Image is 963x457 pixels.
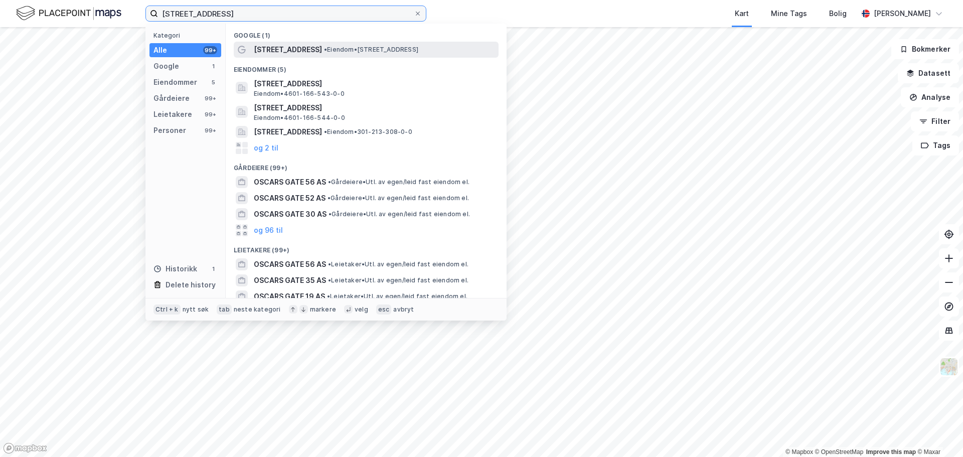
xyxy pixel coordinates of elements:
span: OSCARS GATE 30 AS [254,208,327,220]
div: neste kategori [234,306,281,314]
div: tab [217,304,232,315]
div: 99+ [203,46,217,54]
span: Leietaker • Utl. av egen/leid fast eiendom el. [328,276,468,284]
button: Tags [912,135,959,156]
div: 99+ [203,94,217,102]
div: Gårdeiere (99+) [226,156,507,174]
span: Eiendom • 4601-166-544-0-0 [254,114,345,122]
div: Historikk [153,263,197,275]
div: Kategori [153,32,221,39]
button: Datasett [898,63,959,83]
span: • [327,292,330,300]
div: 5 [209,78,217,86]
span: • [324,46,327,53]
span: Eiendom • [STREET_ADDRESS] [324,46,418,54]
span: • [328,194,331,202]
div: 99+ [203,126,217,134]
img: Z [939,357,958,376]
div: Delete history [166,279,216,291]
iframe: Chat Widget [913,409,963,457]
div: velg [355,306,368,314]
a: Improve this map [866,448,916,455]
span: OSCARS GATE 56 AS [254,258,326,270]
a: Mapbox homepage [3,442,47,454]
div: 1 [209,265,217,273]
div: Google (1) [226,24,507,42]
span: [STREET_ADDRESS] [254,78,495,90]
div: Eiendommer [153,76,197,88]
span: Gårdeiere • Utl. av egen/leid fast eiendom el. [328,178,469,186]
span: OSCARS GATE 52 AS [254,192,326,204]
span: OSCARS GATE 56 AS [254,176,326,188]
span: Eiendom • 4601-166-543-0-0 [254,90,345,98]
span: OSCARS GATE 19 AS [254,290,325,302]
span: OSCARS GATE 35 AS [254,274,326,286]
div: Ctrl + k [153,304,181,315]
a: OpenStreetMap [815,448,864,455]
div: Leietakere [153,108,192,120]
span: Leietaker • Utl. av egen/leid fast eiendom el. [328,260,468,268]
span: Eiendom • 301-213-308-0-0 [324,128,412,136]
div: 99+ [203,110,217,118]
div: Mine Tags [771,8,807,20]
button: og 2 til [254,142,278,154]
span: • [329,210,332,218]
div: nytt søk [183,306,209,314]
span: [STREET_ADDRESS] [254,44,322,56]
div: esc [376,304,392,315]
div: [PERSON_NAME] [874,8,931,20]
img: logo.f888ab2527a4732fd821a326f86c7f29.svg [16,5,121,22]
div: Gårdeiere [153,92,190,104]
a: Mapbox [785,448,813,455]
div: 1 [209,62,217,70]
button: Filter [911,111,959,131]
span: • [328,276,331,284]
div: Leietakere (99+) [226,238,507,256]
span: • [328,260,331,268]
div: Alle [153,44,167,56]
span: [STREET_ADDRESS] [254,126,322,138]
span: [STREET_ADDRESS] [254,102,495,114]
div: markere [310,306,336,314]
div: avbryt [393,306,414,314]
div: Eiendommer (5) [226,58,507,76]
span: • [324,128,327,135]
span: Gårdeiere • Utl. av egen/leid fast eiendom el. [328,194,469,202]
button: Analyse [901,87,959,107]
button: Bokmerker [891,39,959,59]
span: • [328,178,331,186]
div: Kart [735,8,749,20]
div: Kontrollprogram for chat [913,409,963,457]
span: Leietaker • Utl. av egen/leid fast eiendom el. [327,292,467,300]
span: Gårdeiere • Utl. av egen/leid fast eiendom el. [329,210,470,218]
div: Bolig [829,8,847,20]
div: Personer [153,124,186,136]
button: og 96 til [254,224,283,236]
input: Søk på adresse, matrikkel, gårdeiere, leietakere eller personer [158,6,414,21]
div: Google [153,60,179,72]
